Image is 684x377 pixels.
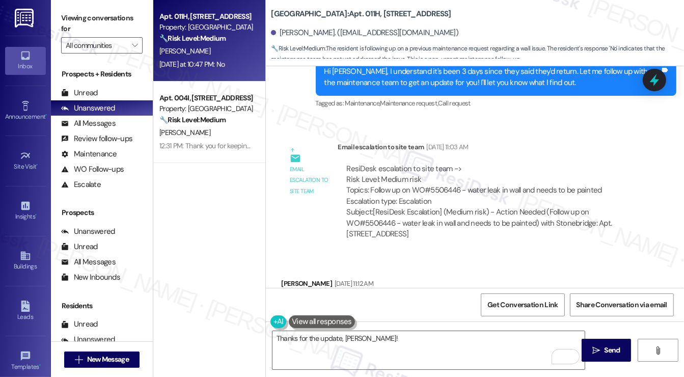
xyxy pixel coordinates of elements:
[159,34,226,43] strong: 🔧 Risk Level: Medium
[654,346,662,355] i: 
[159,11,254,22] div: Apt. 011H, [STREET_ADDRESS]
[87,354,129,365] span: New Message
[61,272,120,283] div: New Inbounds
[424,142,469,152] div: [DATE] 11:03 AM
[577,300,667,310] span: Share Conversation via email
[37,161,38,169] span: •
[159,93,254,103] div: Apt. 004I, [STREET_ADDRESS]
[332,278,373,289] div: [DATE] 11:12 AM
[61,103,115,114] div: Unanswered
[338,142,642,156] div: Email escalation to site team
[45,112,47,119] span: •
[481,293,564,316] button: Get Conversation Link
[159,141,512,150] div: 12:31 PM: Thank you for keeping me in the loop, Touanna! Should you have further questions or con...
[61,88,98,98] div: Unread
[346,164,634,207] div: ResiDesk escalation to site team -> Risk Level: Medium risk Topics: Follow up on WO#5506446 - wat...
[345,99,380,107] span: Maintenance ,
[582,339,631,362] button: Send
[5,47,46,74] a: Inbox
[570,293,674,316] button: Share Conversation via email
[159,115,226,124] strong: 🔧 Risk Level: Medium
[380,99,439,107] span: Maintenance request ,
[51,69,153,79] div: Prospects + Residents
[61,149,117,159] div: Maintenance
[61,10,143,37] label: Viewing conversations for
[132,41,138,49] i: 
[61,118,116,129] div: All Messages
[159,103,254,114] div: Property: [GEOGRAPHIC_DATA]
[290,164,330,197] div: Email escalation to site team
[75,356,83,364] i: 
[35,211,37,219] span: •
[15,9,36,28] img: ResiDesk Logo
[5,347,46,375] a: Templates •
[159,46,210,56] span: [PERSON_NAME]
[271,44,325,52] strong: 🔧 Risk Level: Medium
[51,301,153,311] div: Residents
[61,257,116,267] div: All Messages
[66,37,126,53] input: All communities
[5,298,46,325] a: Leads
[51,207,153,218] div: Prospects
[61,226,115,237] div: Unanswered
[439,99,471,107] span: Call request
[159,22,254,33] div: Property: [GEOGRAPHIC_DATA]
[271,9,451,19] b: [GEOGRAPHIC_DATA]: Apt. 011H, [STREET_ADDRESS]
[61,319,98,330] div: Unread
[61,179,101,190] div: Escalate
[346,207,634,239] div: Subject: [ResiDesk Escalation] (Medium risk) - Action Needed (Follow up on WO#5506446 - water lea...
[64,352,140,368] button: New Message
[39,362,41,369] span: •
[61,164,124,175] div: WO Follow-ups
[592,346,600,355] i: 
[61,133,132,144] div: Review follow-ups
[604,345,620,356] span: Send
[159,128,210,137] span: [PERSON_NAME]
[159,60,225,69] div: [DATE] at 10:47 PM: No
[5,247,46,275] a: Buildings
[316,96,677,111] div: Tagged as:
[5,197,46,225] a: Insights •
[487,300,558,310] span: Get Conversation Link
[61,334,115,345] div: Unanswered
[281,278,373,292] div: [PERSON_NAME]
[272,331,585,369] textarea: To enrich screen reader interactions, please activate Accessibility in Grammarly extension settings
[271,28,458,38] div: [PERSON_NAME]. ([EMAIL_ADDRESS][DOMAIN_NAME])
[324,66,661,88] div: Hi [PERSON_NAME], I understand it's been 3 days since they said they'd return. Let me follow up w...
[271,43,684,65] span: : The resident is following up on a previous maintenance request regarding a wall issue. The resi...
[61,241,98,252] div: Unread
[5,147,46,175] a: Site Visit •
